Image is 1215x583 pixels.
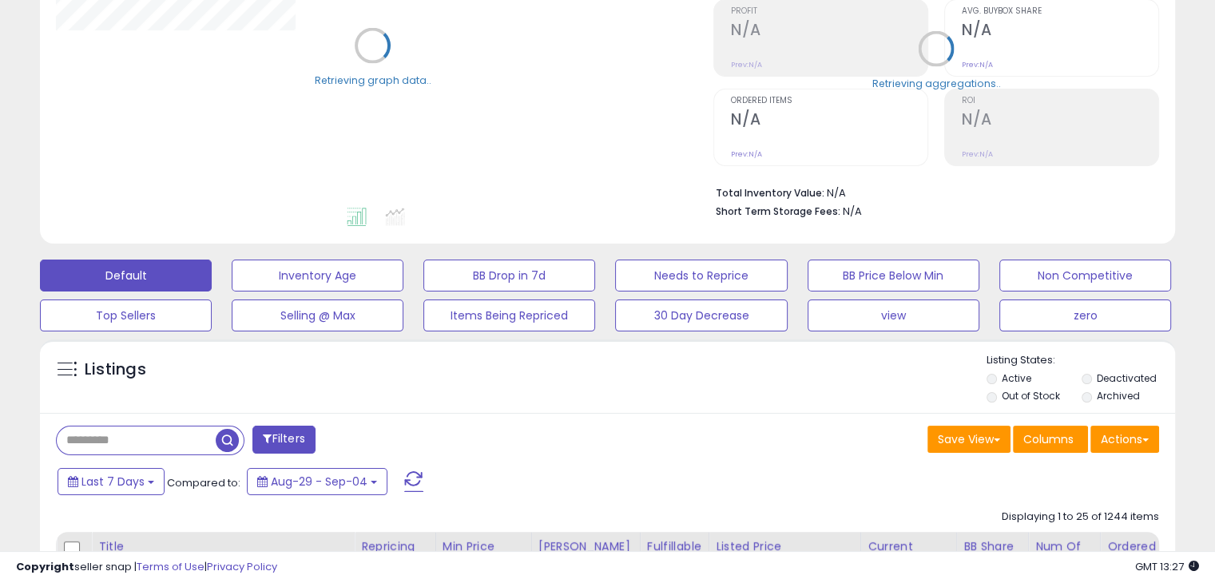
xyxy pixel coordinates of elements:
[999,299,1171,331] button: zero
[137,559,204,574] a: Terms of Use
[252,426,315,454] button: Filters
[207,559,277,574] a: Privacy Policy
[16,559,74,574] strong: Copyright
[999,260,1171,291] button: Non Competitive
[167,475,240,490] span: Compared to:
[808,260,979,291] button: BB Price Below Min
[987,353,1175,368] p: Listing States:
[16,560,277,575] div: seller snap | |
[538,538,633,555] div: [PERSON_NAME]
[1035,538,1094,572] div: Num of Comp.
[1002,389,1060,403] label: Out of Stock
[232,299,403,331] button: Selling @ Max
[1107,538,1165,572] div: Ordered Items
[40,299,212,331] button: Top Sellers
[1090,426,1159,453] button: Actions
[58,468,165,495] button: Last 7 Days
[81,474,145,490] span: Last 7 Days
[1013,426,1088,453] button: Columns
[808,299,979,331] button: view
[615,260,787,291] button: Needs to Reprice
[315,73,431,87] div: Retrieving graph data..
[361,538,429,555] div: Repricing
[423,299,595,331] button: Items Being Repriced
[1096,389,1139,403] label: Archived
[423,260,595,291] button: BB Drop in 7d
[615,299,787,331] button: 30 Day Decrease
[647,538,702,572] div: Fulfillable Quantity
[963,538,1022,572] div: BB Share 24h.
[1002,371,1031,385] label: Active
[85,359,146,381] h5: Listings
[1135,559,1199,574] span: 2025-09-12 13:27 GMT
[868,538,950,572] div: Current Buybox Price
[247,468,387,495] button: Aug-29 - Sep-04
[1096,371,1156,385] label: Deactivated
[271,474,367,490] span: Aug-29 - Sep-04
[98,538,347,555] div: Title
[443,538,525,555] div: Min Price
[232,260,403,291] button: Inventory Age
[40,260,212,291] button: Default
[716,538,854,555] div: Listed Price
[872,76,1001,90] div: Retrieving aggregations..
[927,426,1011,453] button: Save View
[1023,431,1074,447] span: Columns
[1002,510,1159,525] div: Displaying 1 to 25 of 1244 items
